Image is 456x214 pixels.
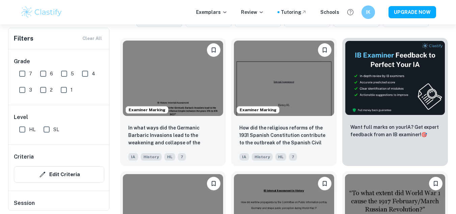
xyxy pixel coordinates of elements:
[350,123,440,138] p: Want full marks on your IA ? Get expert feedback from an IB examiner!
[164,153,175,161] span: HL
[342,38,448,166] a: ThumbnailWant full marks on yourIA? Get expert feedback from an IB examiner!
[320,8,339,16] a: Schools
[128,124,218,147] p: In what ways did the Germanic Barbaric Invasions lead to the weakening and collapse of the Wester...
[234,41,334,116] img: History IA example thumbnail: How did the religious reforms of the 193
[345,6,356,18] button: Help and Feedback
[196,8,227,16] p: Exemplars
[275,153,286,161] span: HL
[345,41,445,115] img: Thumbnail
[14,153,34,161] h6: Criteria
[207,177,220,190] button: Bookmark
[14,34,33,43] h6: Filters
[237,107,279,113] span: Examiner Marking
[71,86,73,94] span: 1
[231,38,337,166] a: Examiner MarkingBookmarkHow did the religious reforms of the 1931 Spanish Constitution contribute...
[14,113,104,121] h6: Level
[29,86,32,94] span: 3
[14,199,104,213] h6: Session
[126,107,168,113] span: Examiner Marking
[123,41,223,116] img: History IA example thumbnail: In what ways did the Germanic Barbaric I
[388,6,436,18] button: UPGRADE NOW
[50,70,53,77] span: 6
[20,5,63,19] img: Clastify logo
[239,153,249,161] span: IA
[53,126,59,133] span: SL
[29,126,35,133] span: HL
[14,57,104,66] h6: Grade
[252,153,273,161] span: History
[14,166,104,183] button: Edit Criteria
[429,177,442,190] button: Bookmark
[178,153,186,161] span: 7
[289,153,297,161] span: 7
[239,124,329,147] p: How did the religious reforms of the 1931 Spanish Constitution contribute to the outbreak of the ...
[29,70,32,77] span: 7
[92,70,95,77] span: 4
[421,132,427,137] span: 🎯
[71,70,74,77] span: 5
[120,38,226,166] a: Examiner MarkingBookmarkIn what ways did the Germanic Barbaric Invasions lead to the weakening an...
[207,43,220,57] button: Bookmark
[281,8,307,16] a: Tutoring
[318,177,331,190] button: Bookmark
[128,153,138,161] span: IA
[318,43,331,57] button: Bookmark
[364,8,372,16] h6: IK
[361,5,375,19] button: IK
[241,8,264,16] p: Review
[141,153,162,161] span: History
[50,86,53,94] span: 2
